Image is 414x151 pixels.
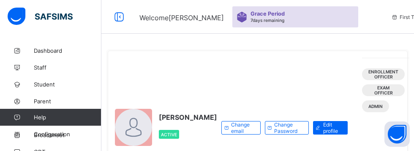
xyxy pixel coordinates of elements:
[368,85,398,95] span: Exam Officer
[368,104,383,109] span: Admin
[34,64,101,71] span: Staff
[34,131,101,138] span: Configuration
[34,114,101,121] span: Help
[368,69,398,79] span: Enrollment Officer
[231,121,254,134] span: Change email
[139,13,224,22] span: Welcome [PERSON_NAME]
[161,132,177,137] span: Active
[159,113,217,121] span: [PERSON_NAME]
[274,121,302,134] span: Change Password
[34,81,101,88] span: Student
[237,12,247,22] img: sticker-purple.71386a28dfed39d6af7621340158ba97.svg
[384,121,410,147] button: Open asap
[34,47,101,54] span: Dashboard
[251,18,284,23] span: 7 days remaining
[34,98,101,105] span: Parent
[8,8,73,25] img: safsims
[251,11,285,17] span: Grace Period
[323,121,341,134] span: Edit profile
